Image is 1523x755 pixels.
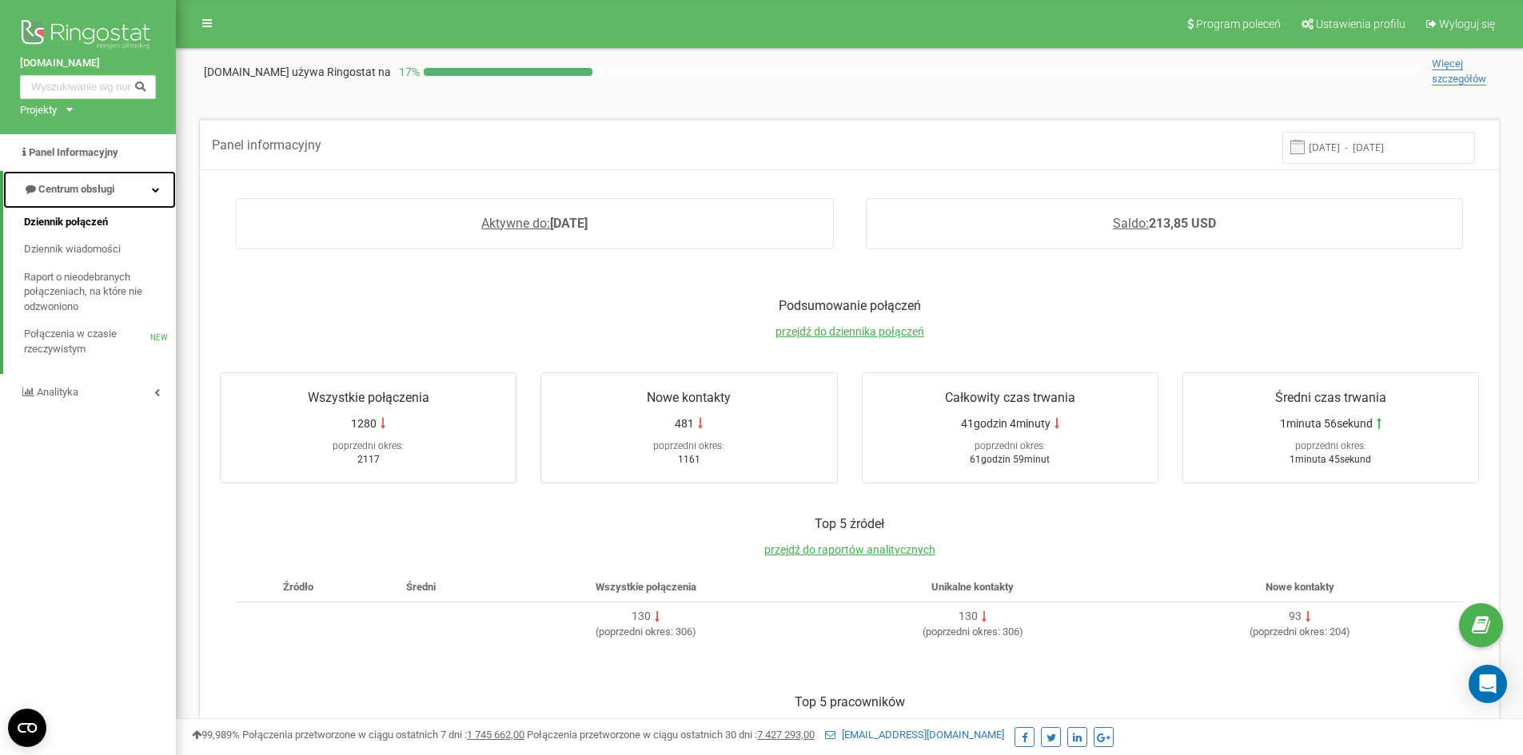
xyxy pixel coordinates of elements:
[975,440,1046,451] span: poprzedni okres:
[757,729,815,741] u: 7 427 293,00
[24,264,176,321] a: Raport o nieodebranych połączeniach, na które nie odzwoniono
[1280,415,1373,431] span: 1minuta 56sekund
[647,390,731,405] span: Nowe kontakty
[1469,665,1507,703] div: Open Intercom Messenger
[1289,609,1302,625] div: 93
[931,581,1014,593] span: Unikalne kontakty
[24,327,150,356] span: Połączenia w czasie rzeczywistym
[764,543,935,556] a: przejdź do raportów analitycznych
[24,320,176,363] a: Połączenia w czasie rzeczywistymNEW
[678,454,700,465] span: 1161
[1295,440,1366,451] span: poprzedni okres:
[815,516,884,531] span: Top 5 źródeł
[192,729,240,741] span: 99,989%
[1266,581,1334,593] span: Nowe kontakty
[292,66,391,78] span: używa Ringostat na
[1253,626,1327,638] span: poprzedni okres:
[406,581,436,593] span: Średni
[926,626,1000,638] span: poprzedni okres:
[242,729,524,741] span: Połączenia przetworzone w ciągu ostatnich 7 dni :
[1113,216,1216,231] a: Saldo:213,85 USD
[308,390,429,405] span: Wszystkie połączenia
[24,236,176,264] a: Dziennik wiadomości
[779,298,921,313] span: Podsumowanie połączeń
[599,626,673,638] span: poprzedni okres:
[1290,454,1371,465] span: 1minuta 45sekund
[1439,18,1495,30] span: Wyloguj się
[20,75,156,99] input: Wyszukiwanie wg numeru
[923,626,1023,638] span: ( 306 )
[775,325,924,338] a: przejdź do dziennika połączeń
[391,64,424,80] p: 17 %
[596,626,696,638] span: ( 306 )
[467,729,524,741] u: 1 745 662,00
[1432,58,1486,85] span: Więcej szczegółów
[795,694,905,709] span: Top 5 pracowników
[481,216,588,231] a: Aktywne do:[DATE]
[29,146,118,158] span: Panel Informacyjny
[653,440,724,451] span: poprzedni okres:
[632,609,651,625] div: 130
[24,215,108,230] span: Dziennik połączeń
[1316,18,1405,30] span: Ustawienia profilu
[675,415,694,431] span: 481
[20,103,57,118] div: Projekty
[596,581,696,593] span: Wszystkie połączenia
[959,609,978,625] div: 130
[20,56,156,71] a: [DOMAIN_NAME]
[283,581,313,593] span: Źródło
[20,16,156,56] img: Ringostat logo
[24,209,176,236] a: Dziennik połączeń
[825,729,1004,741] a: [EMAIL_ADDRESS][DOMAIN_NAME]
[961,415,1051,431] span: 41godzin 4minuty
[24,270,168,315] span: Raport o nieodebranych połączeniach, na które nie odzwoniono
[1250,626,1350,638] span: ( 204 )
[212,137,321,153] span: Panel informacyjny
[945,390,1075,405] span: Całkowity czas trwania
[8,709,46,747] button: Open CMP widget
[970,454,1050,465] span: 61godzin 59minut
[351,415,377,431] span: 1280
[3,171,176,209] a: Centrum obsługi
[481,216,550,231] span: Aktywne do:
[1196,18,1281,30] span: Program poleceń
[24,242,121,257] span: Dziennik wiadomości
[357,454,380,465] span: 2117
[1113,216,1149,231] span: Saldo:
[37,386,78,398] span: Analityka
[333,440,404,451] span: poprzedni okres:
[204,64,391,80] p: [DOMAIN_NAME]
[527,729,815,741] span: Połączenia przetworzone w ciągu ostatnich 30 dni :
[38,183,114,195] span: Centrum obsługi
[1275,390,1386,405] span: Średni czas trwania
